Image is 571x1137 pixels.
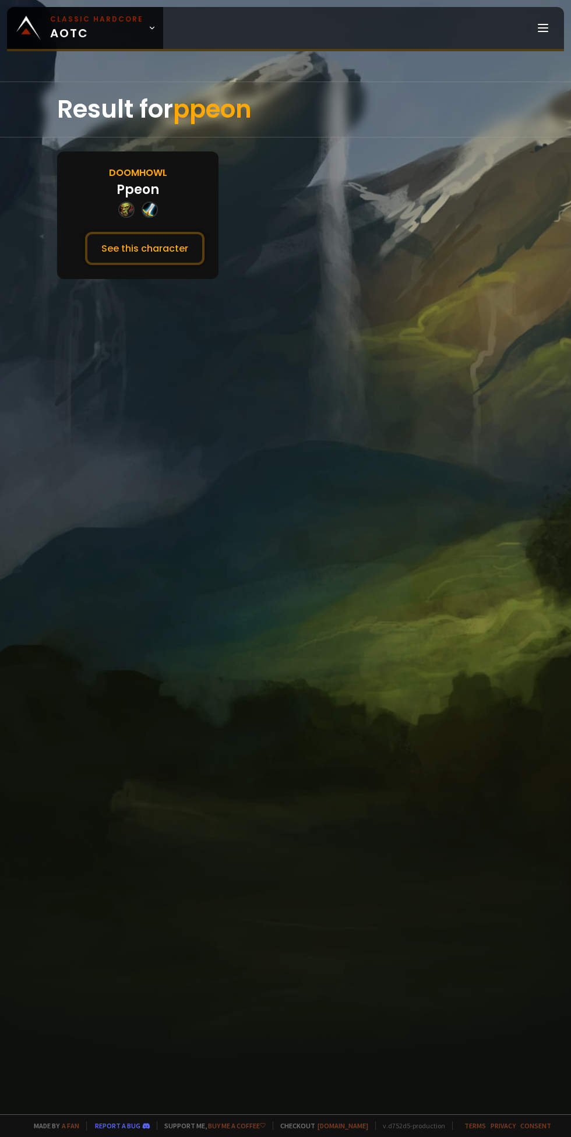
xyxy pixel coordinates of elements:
[117,180,159,199] div: Ppeon
[157,1121,266,1130] span: Support me,
[491,1121,516,1130] a: Privacy
[50,14,143,24] small: Classic Hardcore
[85,232,205,265] button: See this character
[62,1121,79,1130] a: a fan
[273,1121,368,1130] span: Checkout
[95,1121,140,1130] a: Report a bug
[57,82,514,137] div: Result for
[50,14,143,42] span: AOTC
[520,1121,551,1130] a: Consent
[318,1121,368,1130] a: [DOMAIN_NAME]
[27,1121,79,1130] span: Made by
[464,1121,486,1130] a: Terms
[173,92,252,126] span: ppeon
[375,1121,445,1130] span: v. d752d5 - production
[109,165,167,180] div: Doomhowl
[208,1121,266,1130] a: Buy me a coffee
[7,7,163,49] a: Classic HardcoreAOTC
